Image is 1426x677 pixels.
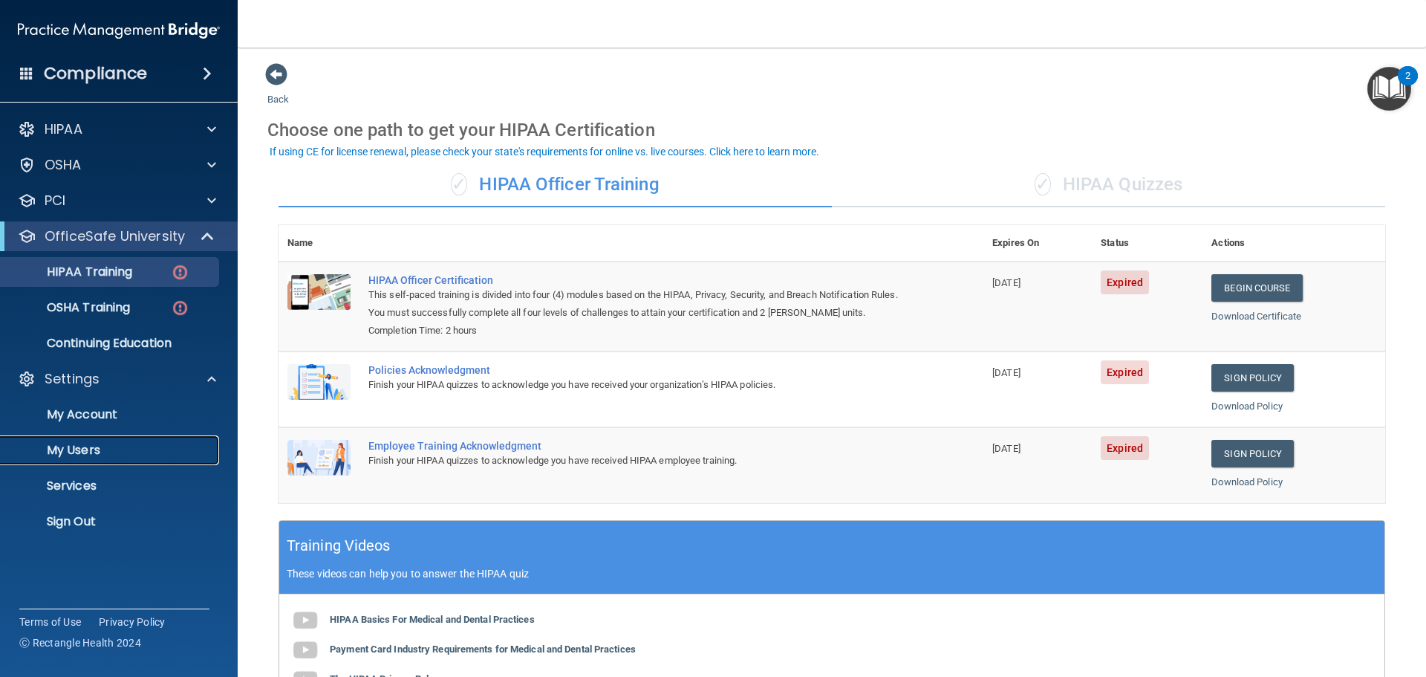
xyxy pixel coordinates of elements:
[832,163,1385,207] div: HIPAA Quizzes
[10,479,212,493] p: Services
[10,407,212,422] p: My Account
[451,173,467,195] span: ✓
[1035,173,1051,195] span: ✓
[19,635,141,650] span: Ⓒ Rectangle Health 2024
[992,443,1020,454] span: [DATE]
[45,227,185,245] p: OfficeSafe University
[1211,364,1294,392] a: Sign Policy
[10,443,212,458] p: My Users
[45,120,82,138] p: HIPAA
[287,568,1377,580] p: These videos can help you to answer the HIPAA quiz
[44,63,147,84] h4: Compliance
[1211,401,1283,412] a: Download Policy
[1211,440,1294,467] a: Sign Policy
[1101,436,1149,460] span: Expired
[10,336,212,351] p: Continuing Education
[10,300,130,315] p: OSHA Training
[19,615,81,629] a: Terms of Use
[330,644,636,655] b: Payment Card Industry Requirements for Medical and Dental Practices
[368,322,909,340] div: Completion Time: 2 hours
[330,614,535,625] b: HIPAA Basics For Medical and Dental Practices
[18,192,216,210] a: PCI
[992,367,1020,378] span: [DATE]
[267,76,289,105] a: Back
[290,635,320,665] img: gray_youtube_icon.38fcd6cc.png
[45,156,82,174] p: OSHA
[1211,476,1283,487] a: Download Policy
[18,227,215,245] a: OfficeSafe University
[1101,271,1149,294] span: Expired
[267,108,1396,152] div: Choose one path to get your HIPAA Certification
[18,156,216,174] a: OSHA
[368,274,909,286] a: HIPAA Officer Certification
[1101,360,1149,384] span: Expired
[992,277,1020,288] span: [DATE]
[10,265,132,279] p: HIPAA Training
[1405,76,1410,95] div: 2
[45,192,65,210] p: PCI
[1211,311,1301,322] a: Download Certificate
[368,440,909,452] div: Employee Training Acknowledgment
[270,146,819,157] div: If using CE for license renewal, please check your state's requirements for online vs. live cours...
[1202,225,1385,262] th: Actions
[1092,225,1202,262] th: Status
[279,225,359,262] th: Name
[10,514,212,529] p: Sign Out
[368,376,909,394] div: Finish your HIPAA quizzes to acknowledge you have received your organization’s HIPAA policies.
[267,144,821,159] button: If using CE for license renewal, please check your state's requirements for online vs. live cours...
[1211,274,1302,302] a: Begin Course
[99,615,166,629] a: Privacy Policy
[983,225,1092,262] th: Expires On
[279,163,832,207] div: HIPAA Officer Training
[18,370,216,388] a: Settings
[45,370,100,388] p: Settings
[1367,67,1411,111] button: Open Resource Center, 2 new notifications
[171,299,189,317] img: danger-circle.6113f641.png
[368,452,909,470] div: Finish your HIPAA quizzes to acknowledge you have received HIPAA employee training.
[171,263,189,282] img: danger-circle.6113f641.png
[368,364,909,376] div: Policies Acknowledgment
[368,286,909,322] div: This self-paced training is divided into four (4) modules based on the HIPAA, Privacy, Security, ...
[287,533,391,559] h5: Training Videos
[18,16,220,45] img: PMB logo
[18,120,216,138] a: HIPAA
[290,606,320,635] img: gray_youtube_icon.38fcd6cc.png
